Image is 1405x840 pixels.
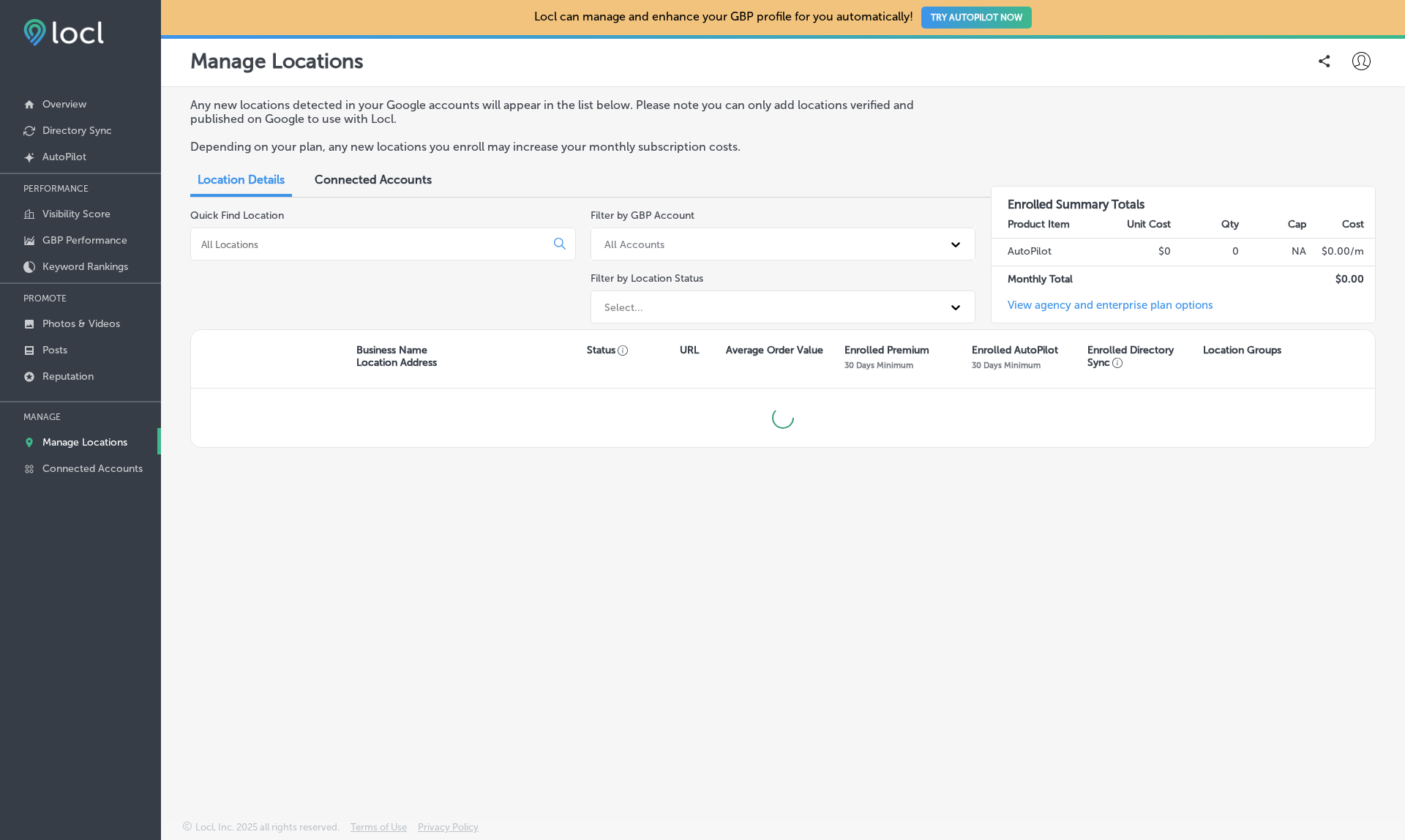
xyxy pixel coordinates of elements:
[604,301,643,313] div: Select...
[1307,239,1375,266] td: $ 0.00 /m
[1203,344,1281,356] p: Location Groups
[992,299,1213,323] a: View agency and enterprise plan options
[42,208,110,220] p: Visibility Score
[1240,211,1308,239] th: Cap
[844,360,913,370] p: 30 Days Minimum
[992,239,1104,266] td: AutoPilot
[42,124,112,137] p: Directory Sync
[190,49,364,73] p: Manage Locations
[1087,344,1196,369] p: Enrolled Directory Sync
[921,7,1032,29] button: TRY AUTOPILOT NOW
[42,234,127,247] p: GBP Performance
[190,98,961,126] p: Any new locations detected in your Google accounts will appear in the list below. Please note you...
[1172,239,1240,266] td: 0
[844,344,929,356] p: Enrolled Premium
[356,344,437,369] p: Business Name Location Address
[42,260,128,273] p: Keyword Rankings
[972,344,1058,356] p: Enrolled AutoPilot
[198,173,285,187] span: Location Details
[1240,239,1308,266] td: NA
[190,140,961,154] p: Depending on your plan, any new locations you enroll may increase your monthly subscription costs.
[195,822,340,833] p: Locl, Inc. 2025 all rights reserved.
[42,98,86,110] p: Overview
[23,19,104,46] img: fda3e92497d09a02dc62c9cd864e3231.png
[1307,266,1375,293] td: $ 0.00
[604,238,664,250] div: All Accounts
[680,344,699,356] p: URL
[42,344,67,356] p: Posts
[587,344,679,356] p: Status
[315,173,432,187] span: Connected Accounts
[972,360,1041,370] p: 30 Days Minimum
[726,344,823,356] p: Average Order Value
[1104,211,1172,239] th: Unit Cost
[190,209,284,222] label: Quick Find Location
[42,151,86,163] p: AutoPilot
[351,822,407,840] a: Terms of Use
[42,462,143,475] p: Connected Accounts
[591,209,694,222] label: Filter by GBP Account
[1104,239,1172,266] td: $0
[42,318,120,330] p: Photos & Videos
[1008,218,1070,230] strong: Product Item
[1307,211,1375,239] th: Cost
[42,436,127,449] p: Manage Locations
[418,822,479,840] a: Privacy Policy
[1172,211,1240,239] th: Qty
[200,238,542,251] input: All Locations
[591,272,703,285] label: Filter by Location Status
[992,187,1376,211] h3: Enrolled Summary Totals
[992,266,1104,293] td: Monthly Total
[42,370,94,383] p: Reputation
